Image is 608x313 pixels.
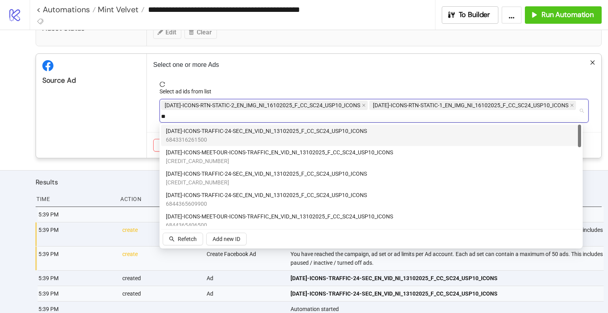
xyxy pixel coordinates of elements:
[38,286,116,301] div: 5:39 PM
[161,125,581,146] div: AD429-ICONS-TRAFFIC-24-SEC_EN_VID_NI_13102025_F_CC_SC24_USP10_ICONS
[122,286,200,301] div: created
[161,101,368,110] span: AD447-ICONS-RTN-STATIC-2_EN_IMG_NI_16102025_F_CC_SC24_USP10_ICONS
[213,236,240,242] span: Add new ID
[166,191,367,199] span: [DATE]-ICONS-TRAFFIC-24-SEC_EN_VID_NI_13102025_F_CC_SC24_USP10_ICONS
[163,233,203,245] button: Refetch
[206,271,284,286] div: Ad
[206,233,247,245] button: Add new ID
[373,101,568,110] span: [DATE]-ICONS-RTN-STATIC-1_EN_IMG_NI_16102025_F_CC_SC24_USP10_ICONS
[96,6,144,13] a: Mint Velvet
[206,286,284,301] div: Ad
[42,76,140,85] div: Source Ad
[166,212,393,221] span: [DATE]-ICONS-MEET-OUR-ICONS-TRAFFIC_EN_VID_NI_13102025_F_CC_SC24_USP10_ICONS
[38,207,116,222] div: 5:39 PM
[122,247,200,270] div: create
[290,247,604,270] div: You have reached the campaign, ad set or ad limits per Ad account. Each ad set can contain a maxi...
[161,146,581,167] div: AD428-ICONS-MEET-OUR-ICONS-TRAFFIC_EN_VID_NI_13102025_F_CC_SC24_USP10_ICONS
[153,60,595,70] p: Select one or more Ads
[442,6,499,24] button: To Builder
[161,112,170,121] input: Select ad ids from list
[38,247,116,270] div: 5:39 PM
[36,177,602,187] h2: Results
[165,101,360,110] span: [DATE]-ICONS-RTN-STATIC-2_EN_IMG_NI_16102025_F_CC_SC24_USP10_ICONS
[153,139,182,152] button: Cancel
[291,286,598,301] a: [DATE]-ICONS-TRAFFIC-24-SEC_EN_VID_NI_13102025_F_CC_SC24_USP10_ICONS
[590,60,595,65] span: close
[166,221,393,230] span: 6844365406500
[291,271,598,286] a: [DATE]-ICONS-TRAFFIC-24-SEC_EN_VID_NI_13102025_F_CC_SC24_USP10_ICONS
[166,199,367,208] span: 6844365609900
[525,6,602,24] button: Run Automation
[362,103,366,107] span: close
[166,157,393,165] span: [CREDIT_CARD_NUMBER]
[122,222,200,246] div: create
[178,236,197,242] span: Refetch
[459,10,490,19] span: To Builder
[369,101,576,110] span: AD446-ICONS-RTN-STATIC-1_EN_IMG_NI_16102025_F_CC_SC24_USP10_ICONS
[166,178,367,187] span: [CREDIT_CARD_NUMBER]
[206,247,284,270] div: Create Facebook Ad
[161,189,581,210] div: AD429-ICONS-TRAFFIC-24-SEC_EN_VID_NI_13102025_F_CC_SC24_USP10_ICONS
[166,148,393,157] span: [DATE]-ICONS-MEET-OUR-ICONS-TRAFFIC_EN_VID_NI_13102025_F_CC_SC24_USP10_ICONS
[502,6,522,24] button: ...
[161,210,581,231] div: AD428-ICONS-MEET-OUR-ICONS-TRAFFIC_EN_VID_NI_13102025_F_CC_SC24_USP10_ICONS
[161,167,581,189] div: AD429-ICONS-TRAFFIC-24-SEC_EN_VID_NI_13102025_F_CC_SC24_USP10_ICONS
[541,10,594,19] span: Run Automation
[36,192,114,207] div: Time
[36,6,96,13] a: < Automations
[169,236,175,242] span: search
[160,82,589,87] span: reload
[166,127,367,135] span: [DATE]-ICONS-TRAFFIC-24-SEC_EN_VID_NI_13102025_F_CC_SC24_USP10_ICONS
[291,289,498,298] span: [DATE]-ICONS-TRAFFIC-24-SEC_EN_VID_NI_13102025_F_CC_SC24_USP10_ICONS
[120,192,198,207] div: Action
[122,271,200,286] div: created
[166,169,367,178] span: [DATE]-ICONS-TRAFFIC-24-SEC_EN_VID_NI_13102025_F_CC_SC24_USP10_ICONS
[570,103,574,107] span: close
[38,271,116,286] div: 5:39 PM
[166,135,367,144] span: 6843316261500
[38,222,116,246] div: 5:39 PM
[160,87,217,96] label: Select ad ids from list
[96,4,139,15] span: Mint Velvet
[291,274,498,283] span: [DATE]-ICONS-TRAFFIC-24-SEC_EN_VID_NI_13102025_F_CC_SC24_USP10_ICONS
